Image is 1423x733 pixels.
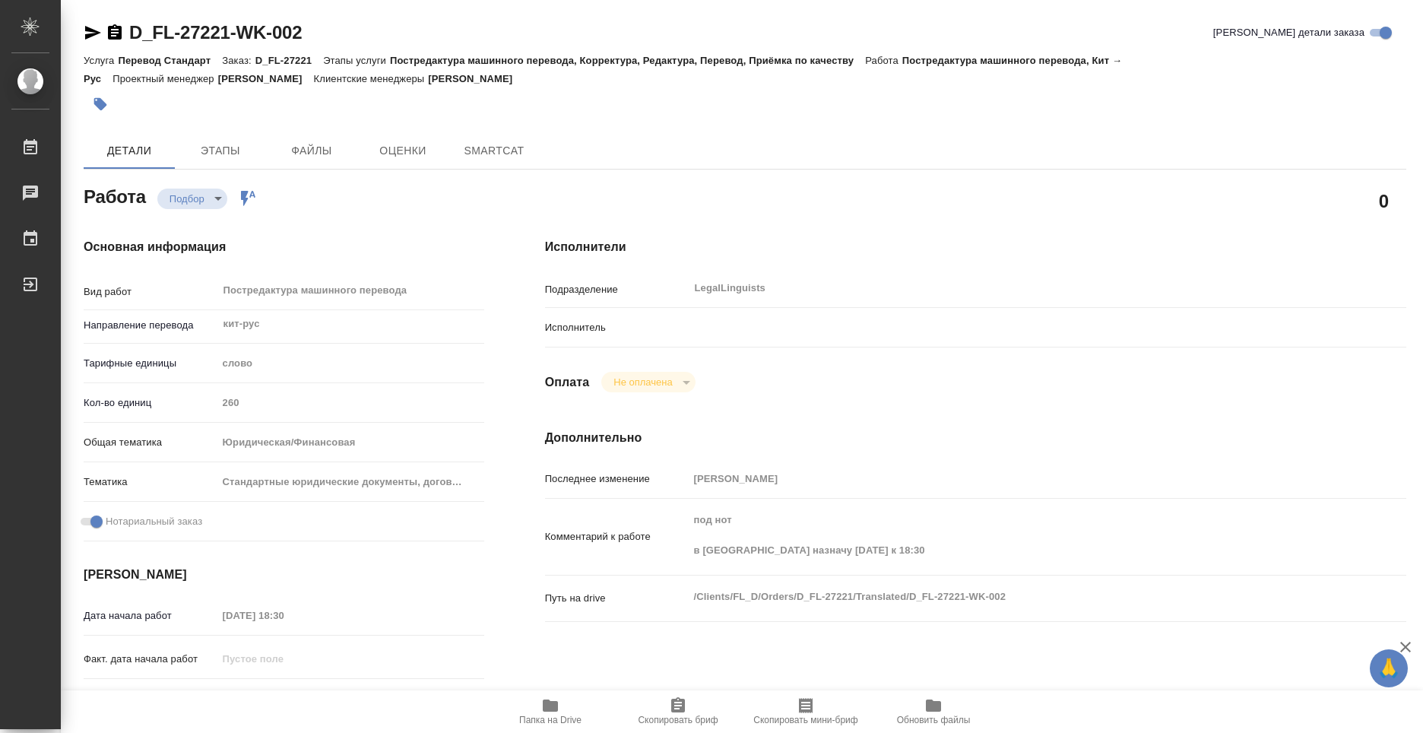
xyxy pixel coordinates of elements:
[638,715,718,725] span: Скопировать бриф
[222,55,255,66] p: Заказ:
[106,514,202,529] span: Нотариальный заказ
[255,55,323,66] p: D_FL-27221
[165,192,209,205] button: Подбор
[84,318,217,333] p: Направление перевода
[84,182,146,209] h2: Работа
[84,284,217,300] p: Вид работ
[545,282,689,297] p: Подразделение
[1376,652,1402,684] span: 🙏
[217,430,484,455] div: Юридическая/Финансовая
[428,73,524,84] p: [PERSON_NAME]
[84,87,117,121] button: Добавить тэг
[217,648,350,670] input: Пустое поле
[184,141,257,160] span: Этапы
[118,55,222,66] p: Перевод Стандарт
[545,238,1406,256] h4: Исполнители
[323,55,390,66] p: Этапы услуги
[601,372,695,392] div: Подбор
[366,141,439,160] span: Оценки
[218,73,314,84] p: [PERSON_NAME]
[1213,25,1364,40] span: [PERSON_NAME] детали заказа
[113,73,217,84] p: Проектный менеджер
[84,474,217,490] p: Тематика
[93,141,166,160] span: Детали
[217,469,484,495] div: Стандартные юридические документы, договоры, уставы
[545,320,689,335] p: Исполнитель
[84,395,217,411] p: Кол-во единиц
[84,608,217,624] p: Дата начала работ
[84,652,217,667] p: Факт. дата начала работ
[106,24,124,42] button: Скопировать ссылку
[486,690,614,733] button: Папка на Drive
[217,604,350,627] input: Пустое поле
[217,351,484,376] div: слово
[390,55,865,66] p: Постредактура машинного перевода, Корректура, Редактура, Перевод, Приёмка по качеству
[897,715,971,725] span: Обновить файлы
[742,690,870,733] button: Скопировать мини-бриф
[84,24,102,42] button: Скопировать ссылку для ЯМессенджера
[129,22,302,43] a: D_FL-27221-WK-002
[84,55,118,66] p: Услуга
[689,584,1335,610] textarea: /Clients/FL_D/Orders/D_FL-27221/Translated/D_FL-27221-WK-002
[519,715,582,725] span: Папка на Drive
[84,435,217,450] p: Общая тематика
[753,715,857,725] span: Скопировать мини-бриф
[689,507,1335,563] textarea: под нот в [GEOGRAPHIC_DATA] назначу [DATE] к 18:30
[84,238,484,256] h4: Основная информация
[157,189,227,209] div: Подбор
[545,373,590,392] h4: Оплата
[1379,188,1389,214] h2: 0
[458,141,531,160] span: SmartCat
[275,141,348,160] span: Файлы
[217,687,350,709] input: Пустое поле
[545,591,689,606] p: Путь на drive
[545,429,1406,447] h4: Дополнительно
[870,690,997,733] button: Обновить файлы
[545,529,689,544] p: Комментарий к работе
[545,471,689,487] p: Последнее изменение
[1370,649,1408,687] button: 🙏
[609,376,677,389] button: Не оплачена
[217,392,484,414] input: Пустое поле
[314,73,429,84] p: Клиентские менеджеры
[614,690,742,733] button: Скопировать бриф
[689,468,1335,490] input: Пустое поле
[84,356,217,371] p: Тарифные единицы
[865,55,902,66] p: Работа
[84,566,484,584] h4: [PERSON_NAME]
